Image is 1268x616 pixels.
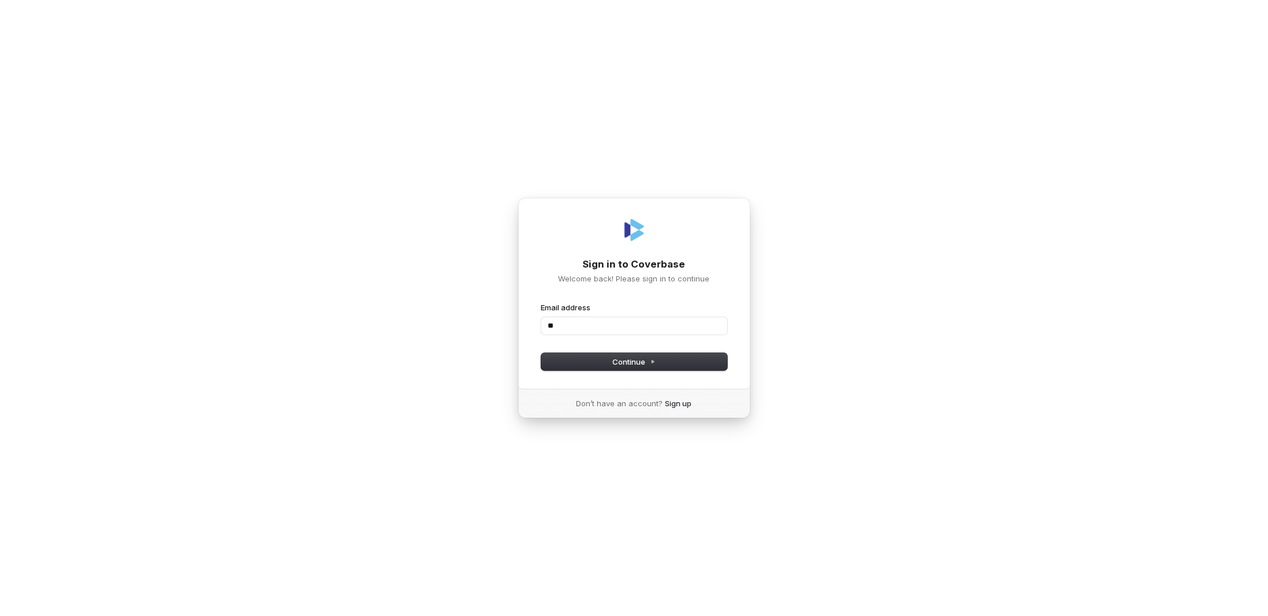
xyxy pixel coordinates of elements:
[541,353,727,370] button: Continue
[620,216,648,244] img: Coverbase
[541,273,727,284] p: Welcome back! Please sign in to continue
[541,302,591,313] label: Email address
[577,398,663,409] span: Don’t have an account?
[541,258,727,272] h1: Sign in to Coverbase
[612,357,656,367] span: Continue
[665,398,692,409] a: Sign up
